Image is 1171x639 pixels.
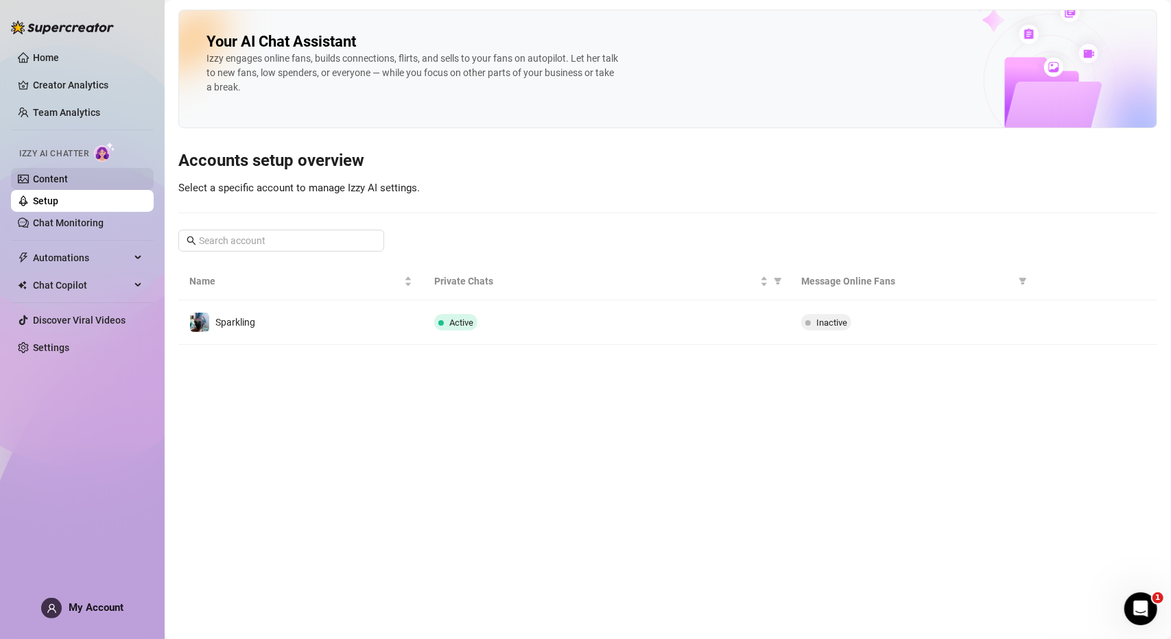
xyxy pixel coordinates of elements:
[1019,277,1027,285] span: filter
[178,182,420,194] span: Select a specific account to manage Izzy AI settings.
[1016,271,1030,291] span: filter
[423,263,790,300] th: Private Chats
[33,315,126,326] a: Discover Viral Videos
[33,74,143,96] a: Creator Analytics
[189,274,401,289] span: Name
[33,274,130,296] span: Chat Copilot
[18,252,29,263] span: thunderbolt
[178,150,1157,172] h3: Accounts setup overview
[33,107,100,118] a: Team Analytics
[1152,592,1163,603] span: 1
[199,233,365,248] input: Search account
[19,147,88,160] span: Izzy AI Chatter
[33,247,130,269] span: Automations
[206,32,356,51] h2: Your AI Chat Assistant
[206,51,618,95] div: Izzy engages online fans, builds connections, flirts, and sells to your fans on autopilot. Let he...
[190,313,209,332] img: Sparkling
[449,317,473,328] span: Active
[771,271,785,291] span: filter
[215,317,255,328] span: Sparkling
[816,317,847,328] span: Inactive
[774,277,782,285] span: filter
[69,601,123,614] span: My Account
[33,195,58,206] a: Setup
[94,142,115,162] img: AI Chatter
[33,342,69,353] a: Settings
[33,217,104,228] a: Chat Monitoring
[434,274,757,289] span: Private Chats
[178,263,423,300] th: Name
[47,603,57,614] span: user
[801,274,1013,289] span: Message Online Fans
[11,21,114,34] img: logo-BBDzfeDw.svg
[187,236,196,245] span: search
[1124,592,1157,625] iframe: Intercom live chat
[18,280,27,290] img: Chat Copilot
[33,52,59,63] a: Home
[33,173,68,184] a: Content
